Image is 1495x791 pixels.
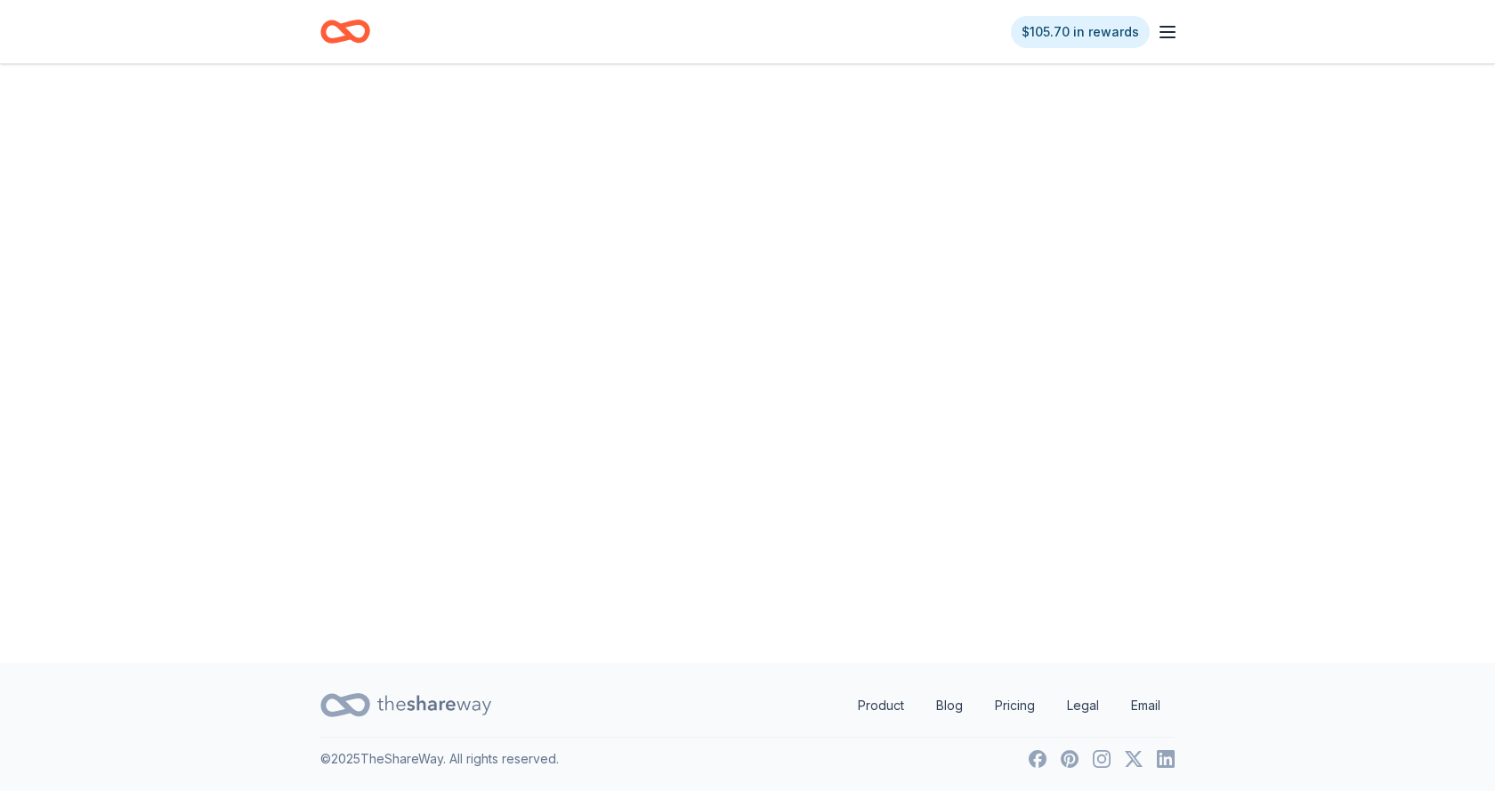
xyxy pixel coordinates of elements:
[844,688,1175,723] nav: quick links
[922,688,977,723] a: Blog
[844,688,918,723] a: Product
[320,748,559,770] p: © 2025 TheShareWay. All rights reserved.
[1053,688,1113,723] a: Legal
[981,688,1049,723] a: Pricing
[1117,688,1175,723] a: Email
[320,11,370,52] a: Home
[1011,16,1150,48] a: $105.70 in rewards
